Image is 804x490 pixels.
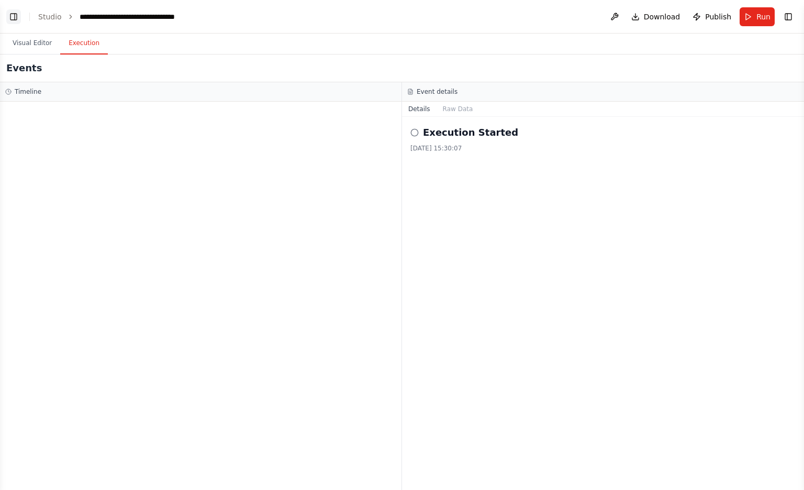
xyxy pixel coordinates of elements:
[6,61,42,75] h2: Events
[740,7,775,26] button: Run
[423,125,518,140] h2: Execution Started
[410,144,796,153] div: [DATE] 15:30:07
[38,13,62,21] a: Studio
[38,12,197,22] nav: breadcrumb
[627,7,685,26] button: Download
[4,32,60,55] button: Visual Editor
[781,9,796,24] button: Show right sidebar
[644,12,680,22] span: Download
[756,12,770,22] span: Run
[15,88,41,96] h3: Timeline
[688,7,735,26] button: Publish
[437,102,479,116] button: Raw Data
[6,9,21,24] button: Show left sidebar
[417,88,457,96] h3: Event details
[705,12,731,22] span: Publish
[60,32,108,55] button: Execution
[402,102,437,116] button: Details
